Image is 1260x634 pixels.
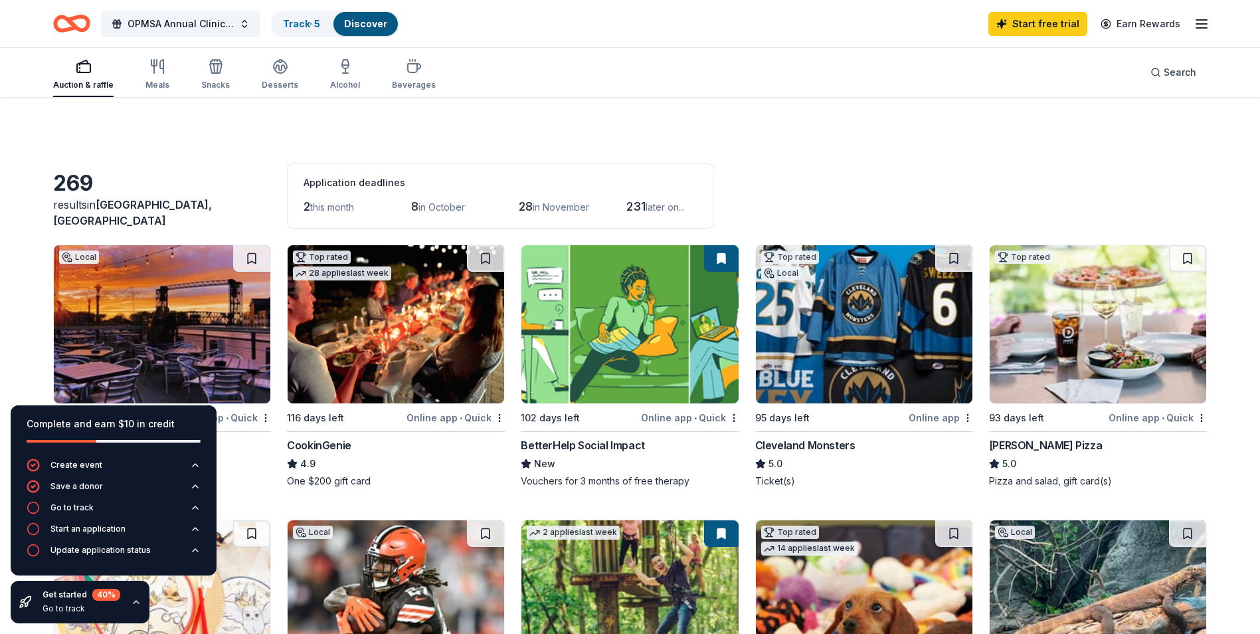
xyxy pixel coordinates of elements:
[50,481,103,492] div: Save a donor
[990,245,1206,403] img: Image for Dewey's Pizza
[418,201,465,213] span: in October
[995,251,1053,264] div: Top rated
[300,456,315,472] span: 4.9
[262,80,298,90] div: Desserts
[304,175,697,191] div: Application deadlines
[989,475,1207,488] div: Pizza and salad, gift card(s)
[694,413,697,423] span: •
[756,245,972,403] img: Image for Cleveland Monsters
[1140,59,1207,86] button: Search
[50,545,151,556] div: Update application status
[1093,12,1188,36] a: Earn Rewards
[392,53,436,97] button: Beverages
[293,251,351,264] div: Top rated
[53,198,212,227] span: in
[533,201,589,213] span: in November
[310,201,354,213] span: this month
[145,53,169,97] button: Meals
[755,245,973,488] a: Image for Cleveland MonstersTop ratedLocal95 days leftOnline appCleveland Monsters5.0Ticket(s)
[287,245,505,488] a: Image for CookinGenieTop rated28 applieslast week116 days leftOnline app•QuickCookinGenie4.9One $...
[768,456,782,472] span: 5.0
[287,475,505,488] div: One $200 gift card
[304,199,310,213] span: 2
[521,245,738,403] img: Image for BetterHelp Social Impact
[1002,456,1016,472] span: 5.0
[755,437,855,453] div: Cleveland Monsters
[27,459,201,480] button: Create event
[201,53,230,97] button: Snacks
[43,603,120,614] div: Go to track
[54,245,270,403] img: Image for Music Box Supper Club
[201,80,230,90] div: Snacks
[330,53,360,97] button: Alcohol
[50,460,102,471] div: Create event
[101,11,260,37] button: OPMSA Annual Clinical Symposium
[1162,413,1164,423] span: •
[995,526,1035,539] div: Local
[50,502,94,513] div: Go to track
[909,409,973,426] div: Online app
[59,251,99,264] div: Local
[27,544,201,565] button: Update application status
[392,80,436,90] div: Beverages
[287,410,344,426] div: 116 days left
[755,475,973,488] div: Ticket(s)
[27,501,201,522] button: Go to track
[521,475,739,488] div: Vouchers for 3 months of free therapy
[53,170,271,197] div: 269
[989,245,1207,488] a: Image for Dewey's PizzaTop rated93 days leftOnline app•Quick[PERSON_NAME] Pizza5.0Pizza and salad...
[1164,64,1196,80] span: Search
[460,413,462,423] span: •
[145,80,169,90] div: Meals
[521,410,580,426] div: 102 days left
[1109,409,1207,426] div: Online app Quick
[287,437,351,453] div: CookinGenie
[527,526,620,540] div: 2 applies last week
[293,266,391,280] div: 28 applies last week
[989,410,1044,426] div: 93 days left
[755,410,810,426] div: 95 days left
[50,524,126,534] div: Start an application
[626,199,646,213] span: 231
[519,199,533,213] span: 28
[53,53,114,97] button: Auction & raffle
[406,409,505,426] div: Online app Quick
[761,542,857,556] div: 14 applies last week
[27,480,201,501] button: Save a donor
[989,437,1102,453] div: [PERSON_NAME] Pizza
[226,413,228,423] span: •
[53,80,114,90] div: Auction & raffle
[128,16,234,32] span: OPMSA Annual Clinical Symposium
[92,589,120,601] div: 40 %
[344,18,387,29] a: Discover
[521,437,644,453] div: BetterHelp Social Impact
[646,201,685,213] span: later on...
[761,266,801,280] div: Local
[262,53,298,97] button: Desserts
[534,456,555,472] span: New
[411,199,418,213] span: 8
[271,11,399,37] button: Track· 5Discover
[283,18,320,29] a: Track· 5
[521,245,739,488] a: Image for BetterHelp Social Impact102 days leftOnline app•QuickBetterHelp Social ImpactNewVoucher...
[988,12,1087,36] a: Start free trial
[330,80,360,90] div: Alcohol
[43,589,120,601] div: Get started
[761,251,819,264] div: Top rated
[53,245,271,488] a: Image for Music Box Supper ClubLocal93 days leftOnline app•QuickMusic Box Supper ClubNewFood, gif...
[27,522,201,544] button: Start an application
[761,526,819,539] div: Top rated
[53,197,271,229] div: results
[641,409,739,426] div: Online app Quick
[53,198,212,227] span: [GEOGRAPHIC_DATA], [GEOGRAPHIC_DATA]
[293,526,333,539] div: Local
[27,416,201,432] div: Complete and earn $10 in credit
[53,8,90,39] a: Home
[288,245,504,403] img: Image for CookinGenie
